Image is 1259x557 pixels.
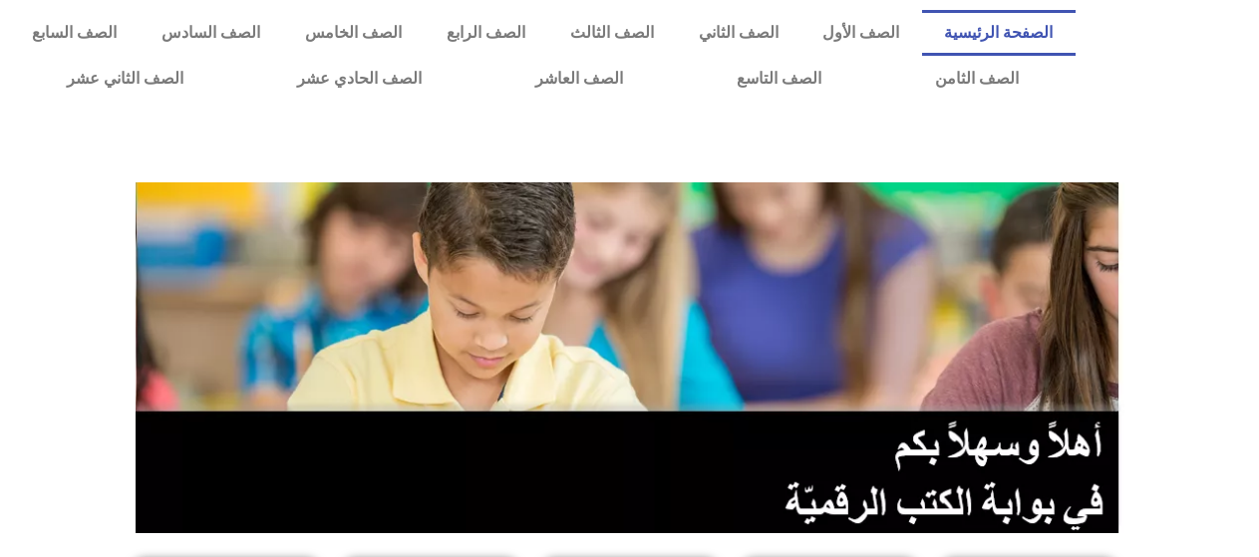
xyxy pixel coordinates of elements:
a: الصف الرابع [425,10,548,56]
a: الصف السابع [10,10,140,56]
a: الصف الثاني عشر [10,56,240,102]
a: الصف الحادي عشر [240,56,478,102]
a: الصف العاشر [478,56,680,102]
a: الصفحة الرئيسية [922,10,1076,56]
a: الصف الثاني [676,10,800,56]
a: الصف الثامن [878,56,1076,102]
a: الصف التاسع [680,56,878,102]
a: الصف الثالث [547,10,676,56]
a: الصف الأول [800,10,922,56]
a: الصف السادس [140,10,283,56]
a: الصف الخامس [283,10,425,56]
